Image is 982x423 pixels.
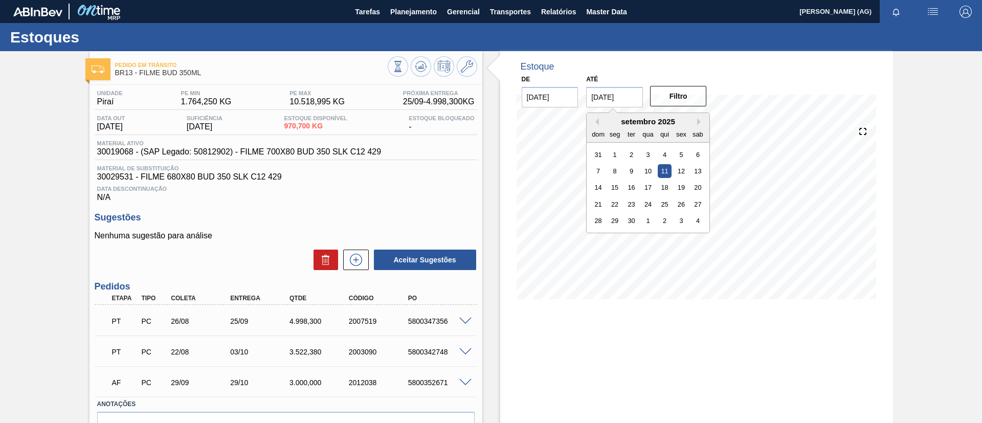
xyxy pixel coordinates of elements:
span: 1.764,250 KG [181,97,232,106]
div: Choose domingo, 7 de setembro de 2025 [591,164,605,178]
button: Notificações [880,5,912,19]
span: Data Descontinuação [97,186,475,192]
div: 26/08/2025 [168,317,235,325]
div: 29/10/2025 [228,379,294,387]
div: Choose sexta-feira, 12 de setembro de 2025 [675,164,688,178]
div: 22/08/2025 [168,348,235,356]
span: PE MAX [289,90,345,96]
div: Choose quarta-feira, 17 de setembro de 2025 [641,181,655,194]
div: 2007519 [346,317,413,325]
span: Suficiência [187,115,222,121]
div: Etapa [109,295,140,302]
span: Material de Substituição [97,165,475,171]
div: - [406,115,477,131]
div: Excluir Sugestões [308,250,338,270]
div: Choose terça-feira, 9 de setembro de 2025 [624,164,638,178]
div: Choose domingo, 14 de setembro de 2025 [591,181,605,194]
div: Choose quarta-feira, 10 de setembro de 2025 [641,164,655,178]
input: dd/mm/yyyy [586,87,643,107]
img: userActions [927,6,939,18]
div: Choose terça-feira, 30 de setembro de 2025 [624,214,638,228]
span: PE MIN [181,90,232,96]
div: Pedido em Trânsito [109,310,140,332]
div: qui [658,127,672,141]
button: Programar Estoque [434,56,454,77]
button: Visão Geral dos Estoques [388,56,408,77]
div: Choose sábado, 13 de setembro de 2025 [691,164,705,178]
div: Choose domingo, 28 de setembro de 2025 [591,214,605,228]
span: [DATE] [97,122,125,131]
div: Choose segunda-feira, 8 de setembro de 2025 [608,164,622,178]
div: 2003090 [346,348,413,356]
button: Aceitar Sugestões [374,250,476,270]
div: Pedido de Compra [139,317,169,325]
div: Choose quinta-feira, 11 de setembro de 2025 [658,164,672,178]
button: Filtro [650,86,707,106]
div: Aceitar Sugestões [369,249,477,271]
h3: Pedidos [95,281,477,292]
div: Choose sexta-feira, 19 de setembro de 2025 [675,181,688,194]
div: 5800342748 [406,348,472,356]
div: Choose terça-feira, 2 de setembro de 2025 [624,147,638,161]
span: Transportes [490,6,531,18]
button: Next Month [697,118,704,125]
div: Choose segunda-feira, 15 de setembro de 2025 [608,181,622,194]
span: Estoque Disponível [284,115,347,121]
span: Gerencial [447,6,480,18]
button: Atualizar Gráfico [411,56,431,77]
span: 970,700 KG [284,122,347,130]
div: Pedido de Compra [139,348,169,356]
span: [DATE] [187,122,222,131]
div: ter [624,127,638,141]
div: 03/10/2025 [228,348,294,356]
div: Estoque [521,61,554,72]
div: Choose sexta-feira, 5 de setembro de 2025 [675,147,688,161]
div: 25/09/2025 [228,317,294,325]
button: Ir ao Master Data / Geral [457,56,477,77]
div: 5800352671 [406,379,472,387]
div: Choose quinta-feira, 25 de setembro de 2025 [658,197,672,211]
h3: Sugestões [95,212,477,223]
span: 10.518,995 KG [289,97,345,106]
div: 3.522,380 [287,348,353,356]
div: Choose quinta-feira, 2 de outubro de 2025 [658,214,672,228]
span: Tarefas [355,6,380,18]
div: Choose quarta-feira, 24 de setembro de 2025 [641,197,655,211]
div: qua [641,127,655,141]
span: Pedido em Trânsito [115,62,388,68]
div: Choose sábado, 6 de setembro de 2025 [691,147,705,161]
div: Pedido em Trânsito [109,341,140,363]
div: Choose domingo, 21 de setembro de 2025 [591,197,605,211]
img: Ícone [92,65,104,73]
div: Tipo [139,295,169,302]
div: 3.000,000 [287,379,353,387]
div: Coleta [168,295,235,302]
label: De [522,76,530,83]
span: BR13 - FILME BUD 350ML [115,69,388,77]
div: Choose sexta-feira, 26 de setembro de 2025 [675,197,688,211]
div: setembro 2025 [587,117,709,126]
span: Unidade [97,90,123,96]
div: Choose quarta-feira, 1 de outubro de 2025 [641,214,655,228]
span: 30029531 - FILME 680X80 BUD 350 SLK C12 429 [97,172,475,182]
label: Anotações [97,397,475,412]
div: 2012038 [346,379,413,387]
div: Choose terça-feira, 23 de setembro de 2025 [624,197,638,211]
div: Choose sexta-feira, 3 de outubro de 2025 [675,214,688,228]
div: Choose segunda-feira, 22 de setembro de 2025 [608,197,622,211]
span: Estoque Bloqueado [409,115,474,121]
p: PT [112,348,138,356]
span: Material ativo [97,140,382,146]
span: Relatórios [541,6,576,18]
div: Choose domingo, 31 de agosto de 2025 [591,147,605,161]
img: TNhmsLtSVTkK8tSr43FrP2fwEKptu5GPRR3wAAAABJRU5ErkJggg== [13,7,62,16]
span: Piraí [97,97,123,106]
div: Choose sábado, 4 de outubro de 2025 [691,214,705,228]
span: 25/09 - 4.998,300 KG [403,97,475,106]
p: AF [112,379,138,387]
img: Logout [959,6,972,18]
div: sex [675,127,688,141]
div: Entrega [228,295,294,302]
div: Choose sábado, 20 de setembro de 2025 [691,181,705,194]
div: Choose quinta-feira, 4 de setembro de 2025 [658,147,672,161]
